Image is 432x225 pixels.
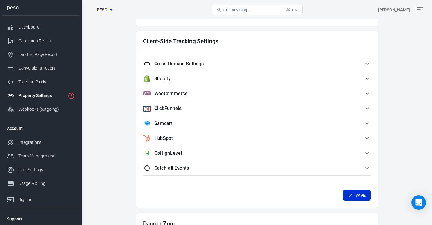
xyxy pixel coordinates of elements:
div: Account id: tKQwVset [378,7,410,13]
span: Find anything... [223,8,250,12]
div: Property Settings [18,92,65,99]
h5: Shopify [154,76,171,82]
h5: Catch-all Events [154,165,189,171]
div: Webhooks (outgoing) [18,106,75,112]
a: Conversions Report [2,61,80,75]
a: Tracking Pixels [2,75,80,89]
h5: WooCommerce [154,91,188,97]
h5: HubSpot [154,135,173,141]
div: User Settings [18,167,75,173]
div: Conversions Report [18,65,75,71]
img: GoHighLevel [143,150,151,157]
div: ⌘ + K [286,8,297,12]
img: Shopify [143,75,151,82]
h2: Client-Side Tracking Settings [143,38,219,44]
div: Dashboard [18,24,75,30]
a: Team Management [2,149,80,163]
a: Dashboard [2,20,80,34]
a: Landing Page Report [2,48,80,61]
button: SamcartSamcart [143,116,371,131]
div: peso [2,5,80,10]
button: ShopifyShopify [143,71,371,86]
h5: GoHighLevel [154,150,182,156]
span: peso [97,6,108,14]
div: Landing Page Report [18,51,75,58]
button: Find anything...⌘ + K [212,5,303,15]
a: Sign out [413,2,427,17]
div: Open Intercom Messenger [411,195,426,210]
img: ClickFunnels [143,105,151,112]
a: Usage & billing [2,177,80,190]
div: Team Management [18,153,75,159]
div: Tracking Pixels [18,79,75,85]
a: Property Settings [2,89,80,102]
h5: Cross-Domain Settings [154,61,204,67]
button: Cross-Domain Settings [143,57,371,71]
button: Save [343,190,371,201]
button: GoHighLevelGoHighLevel [143,146,371,161]
svg: Property is not installed yet [68,92,75,99]
button: ClickFunnelsClickFunnels [143,101,371,116]
button: Catch-all Events [143,161,371,175]
div: Integrations [18,139,75,146]
img: Samcart [143,120,151,127]
div: Usage & billing [18,180,75,187]
h5: ClickFunnels [154,106,182,112]
a: Campaign Report [2,34,80,48]
img: WooCommerce [143,90,151,97]
button: peso [89,4,120,16]
a: Sign out [2,190,80,206]
a: Webhooks (outgoing) [2,102,80,116]
div: Campaign Report [18,38,75,44]
a: User Settings [2,163,80,177]
button: WooCommerceWooCommerce [143,86,371,101]
button: HubSpotHubSpot [143,131,371,146]
div: Sign out [18,196,75,203]
img: HubSpot [143,135,151,142]
h5: Samcart [154,120,173,126]
a: Integrations [2,136,80,149]
li: Account [2,121,80,136]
